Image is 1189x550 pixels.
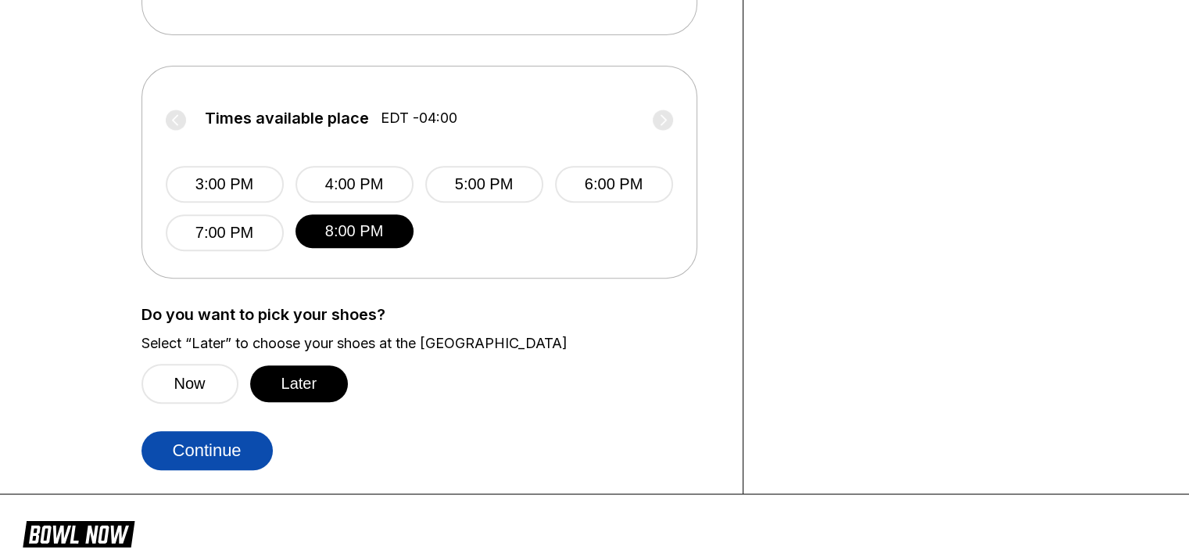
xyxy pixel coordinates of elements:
[295,166,414,203] button: 4:00 PM
[205,110,369,127] span: Times available place
[295,214,414,248] button: 8:00 PM
[141,364,238,404] button: Now
[166,214,284,251] button: 7:00 PM
[555,166,673,203] button: 6:00 PM
[141,431,273,470] button: Continue
[141,306,719,323] label: Do you want to pick your shoes?
[425,166,543,203] button: 5:00 PM
[250,365,349,402] button: Later
[141,335,719,352] label: Select “Later” to choose your shoes at the [GEOGRAPHIC_DATA]
[166,166,284,203] button: 3:00 PM
[381,110,457,127] span: EDT -04:00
